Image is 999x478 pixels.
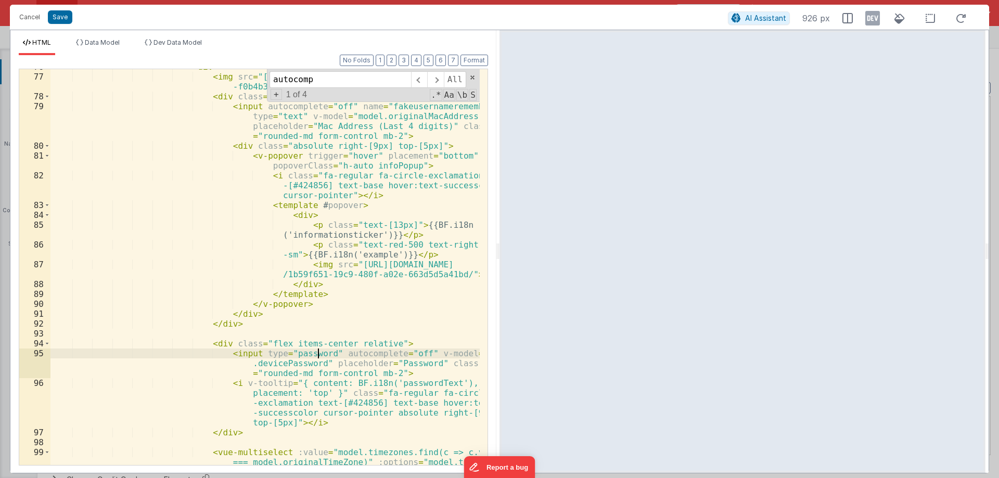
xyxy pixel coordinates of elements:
[411,55,421,66] button: 4
[19,428,50,437] div: 97
[424,55,433,66] button: 5
[19,279,50,289] div: 88
[460,55,488,66] button: Format
[153,38,202,46] span: Dev Data Model
[19,319,50,329] div: 92
[430,89,442,101] span: RegExp Search
[448,55,458,66] button: 7
[19,260,50,279] div: 87
[19,329,50,339] div: 93
[387,55,396,66] button: 2
[728,11,790,25] button: AI Assistant
[745,14,786,22] span: AI Assistant
[469,89,477,101] span: Search In Selection
[48,10,72,24] button: Save
[19,220,50,240] div: 85
[376,55,385,66] button: 1
[19,309,50,319] div: 91
[19,210,50,220] div: 84
[436,55,446,66] button: 6
[14,10,45,24] button: Cancel
[19,141,50,151] div: 80
[443,89,455,101] span: CaseSensitive Search
[456,89,468,101] span: Whole Word Search
[19,437,50,447] div: 98
[19,348,50,378] div: 95
[19,240,50,260] div: 86
[19,72,50,92] div: 77
[282,90,311,99] span: 1 of 4
[32,38,51,46] span: HTML
[19,101,50,141] div: 79
[802,12,830,24] span: 926 px
[399,55,409,66] button: 3
[464,456,535,478] iframe: Marker.io feedback button
[19,171,50,200] div: 82
[340,55,374,66] button: No Folds
[19,92,50,101] div: 78
[19,200,50,210] div: 83
[19,151,50,171] div: 81
[19,299,50,309] div: 90
[19,289,50,299] div: 89
[19,378,50,428] div: 96
[19,339,50,348] div: 94
[270,71,411,88] input: Search for
[85,38,120,46] span: Data Model
[271,89,282,100] span: Toggel Replace mode
[444,71,466,88] span: Alt-Enter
